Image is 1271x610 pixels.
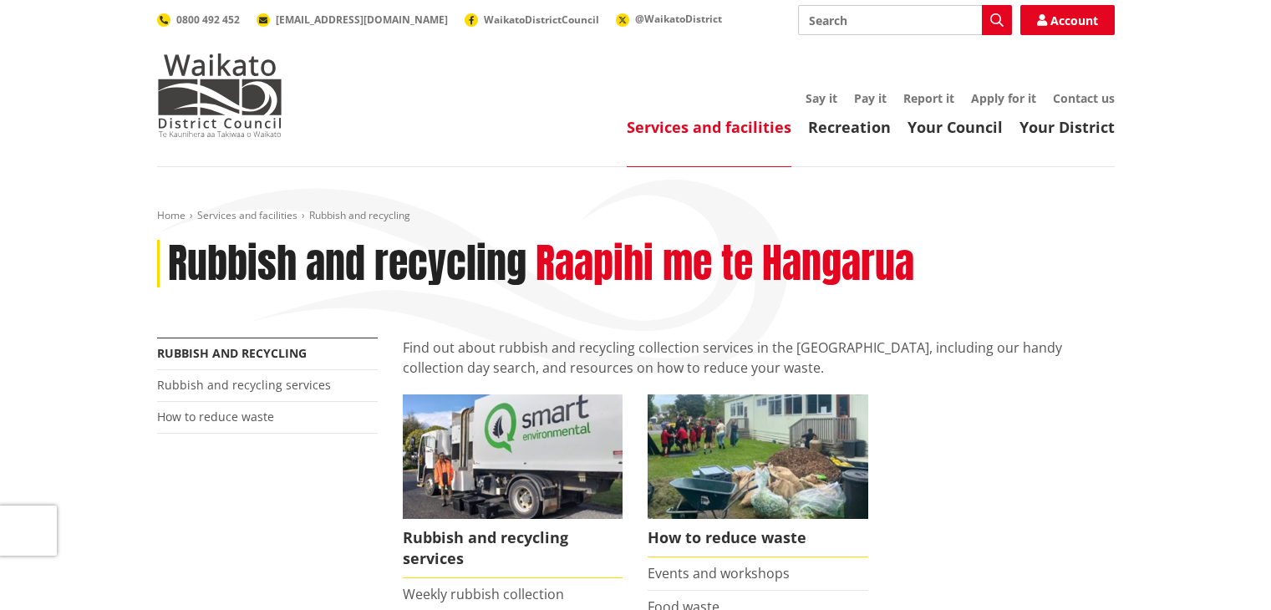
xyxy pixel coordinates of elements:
[157,345,307,361] a: Rubbish and recycling
[257,13,448,27] a: [EMAIL_ADDRESS][DOMAIN_NAME]
[157,377,331,393] a: Rubbish and recycling services
[907,117,1003,137] a: Your Council
[465,13,599,27] a: WaikatoDistrictCouncil
[403,585,564,603] a: Weekly rubbish collection
[536,240,914,288] h2: Raapihi me te Hangarua
[309,208,410,222] span: Rubbish and recycling
[276,13,448,27] span: [EMAIL_ADDRESS][DOMAIN_NAME]
[648,519,868,557] span: How to reduce waste
[854,90,887,106] a: Pay it
[157,409,274,424] a: How to reduce waste
[627,117,791,137] a: Services and facilities
[1020,5,1115,35] a: Account
[403,394,623,518] img: Rubbish and recycling services
[403,394,623,578] a: Rubbish and recycling services
[808,117,891,137] a: Recreation
[157,53,282,137] img: Waikato District Council - Te Kaunihera aa Takiwaa o Waikato
[903,90,954,106] a: Report it
[403,519,623,578] span: Rubbish and recycling services
[168,240,526,288] h1: Rubbish and recycling
[1019,117,1115,137] a: Your District
[616,12,722,26] a: @WaikatoDistrict
[648,394,868,518] img: Reducing waste
[798,5,1012,35] input: Search input
[157,208,186,222] a: Home
[403,338,1115,378] p: Find out about rubbish and recycling collection services in the [GEOGRAPHIC_DATA], including our ...
[197,208,297,222] a: Services and facilities
[157,209,1115,223] nav: breadcrumb
[635,12,722,26] span: @WaikatoDistrict
[1053,90,1115,106] a: Contact us
[157,13,240,27] a: 0800 492 452
[648,564,790,582] a: Events and workshops
[806,90,837,106] a: Say it
[971,90,1036,106] a: Apply for it
[484,13,599,27] span: WaikatoDistrictCouncil
[176,13,240,27] span: 0800 492 452
[648,394,868,557] a: How to reduce waste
